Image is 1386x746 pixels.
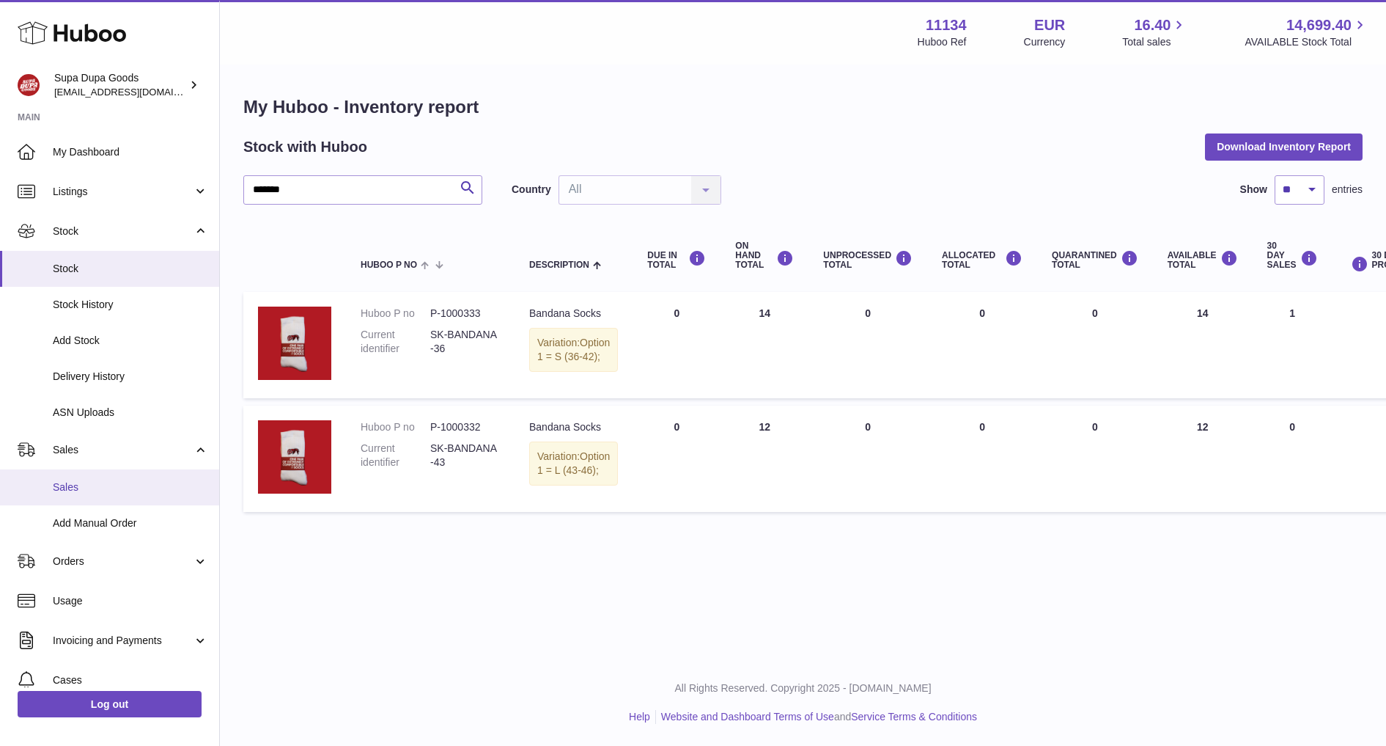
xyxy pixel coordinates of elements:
[512,183,551,197] label: Country
[529,442,618,486] div: Variation:
[661,711,834,723] a: Website and Dashboard Terms of Use
[258,420,331,494] img: product image
[54,71,186,99] div: Supa Dupa Goods
[53,555,193,568] span: Orders
[656,710,977,724] li: and
[720,406,808,512] td: 12
[926,15,967,35] strong: 11134
[54,86,215,98] span: [EMAIL_ADDRESS][DOMAIN_NAME]
[18,691,202,717] a: Log out
[430,420,500,434] dd: P-1000332
[18,74,40,96] img: hello@slayalldayofficial.com
[1153,406,1253,512] td: 12
[942,250,1022,270] div: ALLOCATED Total
[1253,292,1332,398] td: 1
[1134,15,1171,35] span: 16.40
[529,328,618,372] div: Variation:
[529,260,589,270] span: Description
[53,594,208,608] span: Usage
[243,95,1363,119] h1: My Huboo - Inventory report
[53,634,193,648] span: Invoicing and Payments
[53,298,208,312] span: Stock History
[1153,292,1253,398] td: 14
[1122,15,1187,49] a: 16.40 Total sales
[927,292,1037,398] td: 0
[53,334,208,348] span: Add Stock
[647,250,706,270] div: DUE IN TOTAL
[430,328,500,356] dd: SK-BANDANA-36
[537,337,610,362] span: Option 1 = S (36-42);
[529,307,618,321] div: Bandana Socks
[823,250,913,270] div: UNPROCESSED Total
[633,406,720,512] td: 0
[537,450,610,476] span: Option 1 = L (43-46);
[735,241,794,271] div: ON HAND Total
[53,224,193,238] span: Stock
[53,673,208,687] span: Cases
[53,145,208,159] span: My Dashboard
[53,406,208,420] span: ASN Uploads
[1024,35,1066,49] div: Currency
[53,443,193,457] span: Sales
[1205,134,1363,160] button: Download Inventory Report
[633,292,720,398] td: 0
[53,262,208,276] span: Stock
[361,307,430,321] dt: Huboo P no
[1245,15,1368,49] a: 14,699.40 AVAILABLE Stock Total
[53,516,208,530] span: Add Manual Order
[1245,35,1368,49] span: AVAILABLE Stock Total
[361,328,430,356] dt: Current identifier
[361,260,417,270] span: Huboo P no
[1267,241,1318,271] div: 30 DAY SALES
[851,711,977,723] a: Service Terms & Conditions
[361,442,430,469] dt: Current identifier
[430,307,500,321] dd: P-1000333
[53,370,208,384] span: Delivery History
[1332,183,1363,197] span: entries
[1122,35,1187,49] span: Total sales
[629,711,650,723] a: Help
[53,185,193,199] span: Listings
[1034,15,1065,35] strong: EUR
[1286,15,1352,35] span: 14,699.40
[1092,421,1098,433] span: 0
[232,681,1374,695] p: All Rights Reserved. Copyright 2025 - [DOMAIN_NAME]
[1092,307,1098,319] span: 0
[53,480,208,494] span: Sales
[430,442,500,469] dd: SK-BANDANA-43
[258,307,331,380] img: product image
[1240,183,1267,197] label: Show
[1168,250,1238,270] div: AVAILABLE Total
[927,406,1037,512] td: 0
[1253,406,1332,512] td: 0
[361,420,430,434] dt: Huboo P no
[918,35,967,49] div: Huboo Ref
[808,406,927,512] td: 0
[1052,250,1138,270] div: QUARANTINED Total
[529,420,618,434] div: Bandana Socks
[243,137,367,157] h2: Stock with Huboo
[808,292,927,398] td: 0
[720,292,808,398] td: 14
